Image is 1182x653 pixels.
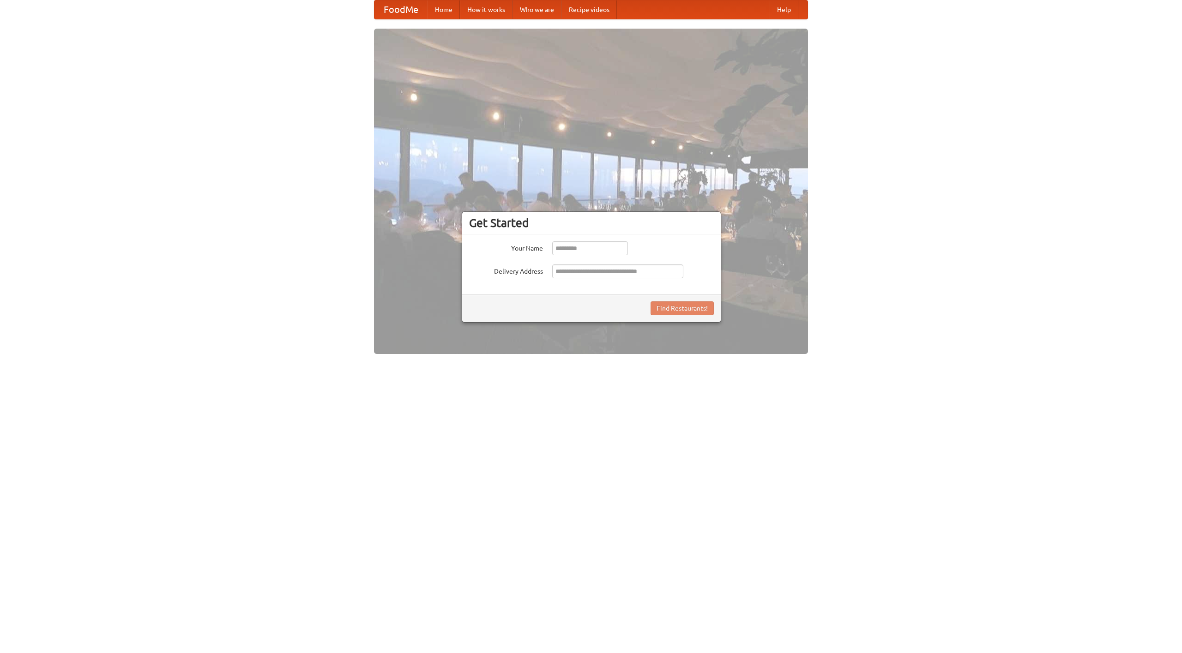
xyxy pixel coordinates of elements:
label: Your Name [469,241,543,253]
a: Recipe videos [561,0,617,19]
a: Who we are [513,0,561,19]
label: Delivery Address [469,264,543,276]
a: Home [428,0,460,19]
a: How it works [460,0,513,19]
a: Help [770,0,798,19]
h3: Get Started [469,216,714,230]
a: FoodMe [374,0,428,19]
button: Find Restaurants! [651,301,714,315]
